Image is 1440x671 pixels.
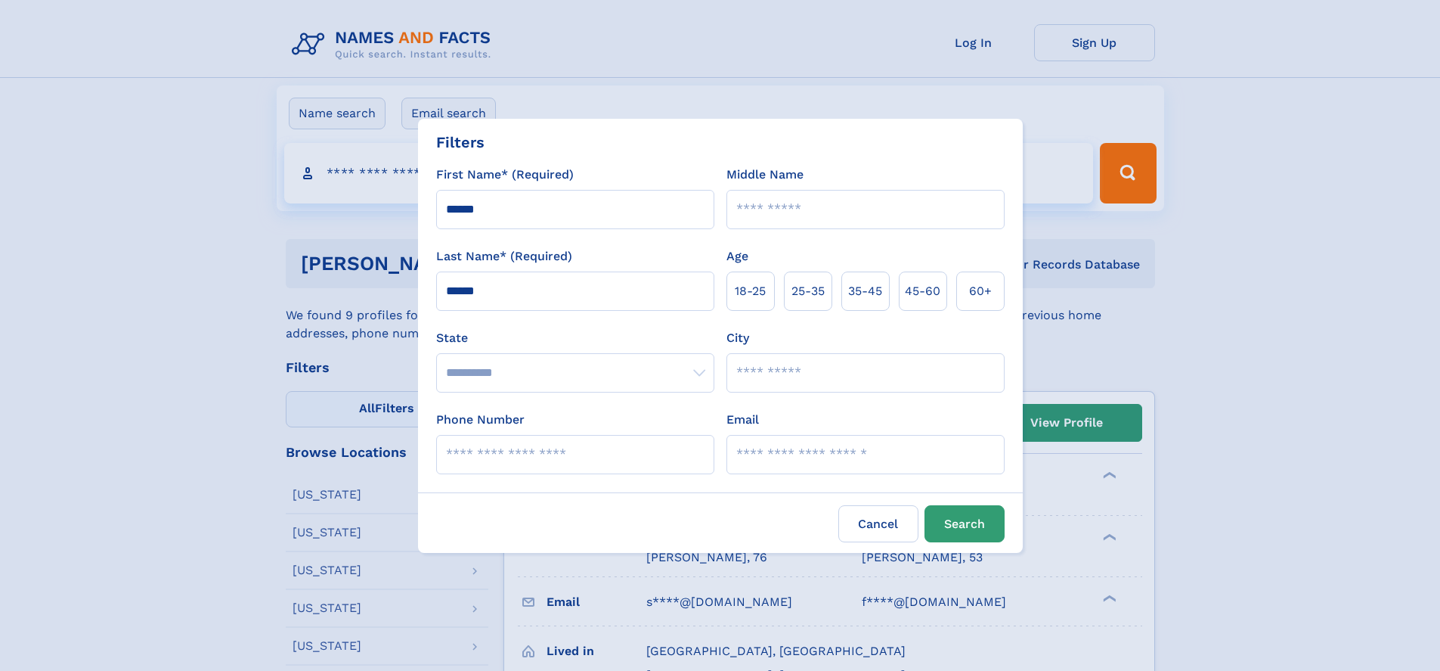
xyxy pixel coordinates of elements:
span: 45‑60 [905,282,940,300]
label: Middle Name [726,166,804,184]
div: Filters [436,131,485,154]
span: 35‑45 [848,282,882,300]
label: First Name* (Required) [436,166,574,184]
label: Last Name* (Required) [436,247,572,266]
label: Email [726,411,759,429]
label: City [726,329,749,347]
label: Phone Number [436,411,525,429]
span: 18‑25 [735,282,766,300]
button: Search [924,505,1005,542]
label: Cancel [838,505,918,542]
label: State [436,329,714,347]
label: Age [726,247,748,266]
span: 60+ [969,282,992,300]
span: 25‑35 [791,282,825,300]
